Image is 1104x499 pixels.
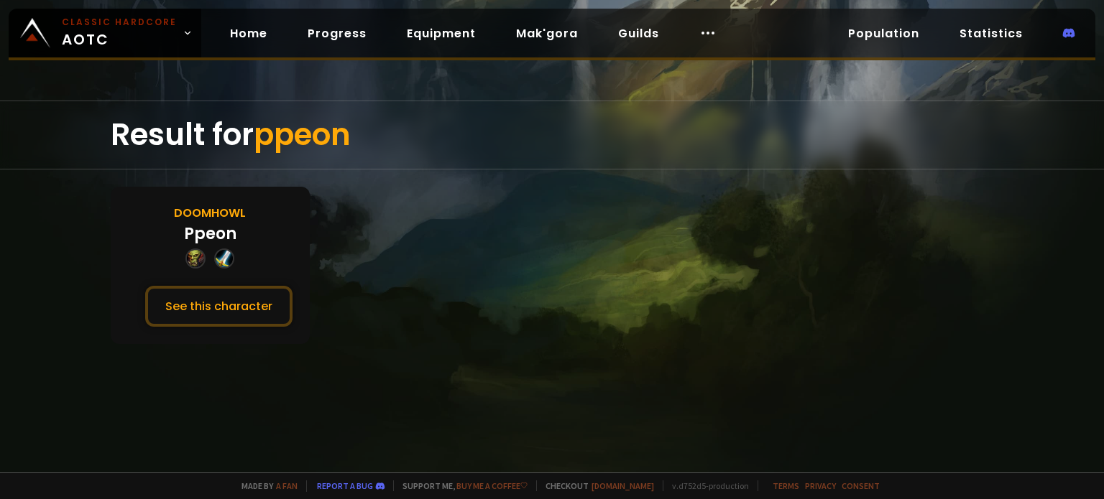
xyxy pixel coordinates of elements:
[948,19,1034,48] a: Statistics
[395,19,487,48] a: Equipment
[184,222,236,246] div: Ppeon
[276,480,298,491] a: a fan
[837,19,931,48] a: Population
[592,480,654,491] a: [DOMAIN_NAME]
[296,19,378,48] a: Progress
[607,19,671,48] a: Guilds
[111,101,994,169] div: Result for
[456,480,528,491] a: Buy me a coffee
[218,19,279,48] a: Home
[317,480,373,491] a: Report a bug
[805,480,836,491] a: Privacy
[773,480,799,491] a: Terms
[9,9,201,57] a: Classic HardcoreAOTC
[254,113,351,156] span: ppeon
[536,480,654,491] span: Checkout
[505,19,589,48] a: Mak'gora
[62,16,177,50] span: AOTC
[233,480,298,491] span: Made by
[663,480,749,491] span: v. d752d5 - production
[62,16,177,29] small: Classic Hardcore
[393,480,528,491] span: Support me,
[842,480,880,491] a: Consent
[145,286,293,327] button: See this character
[174,204,246,222] div: Doomhowl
